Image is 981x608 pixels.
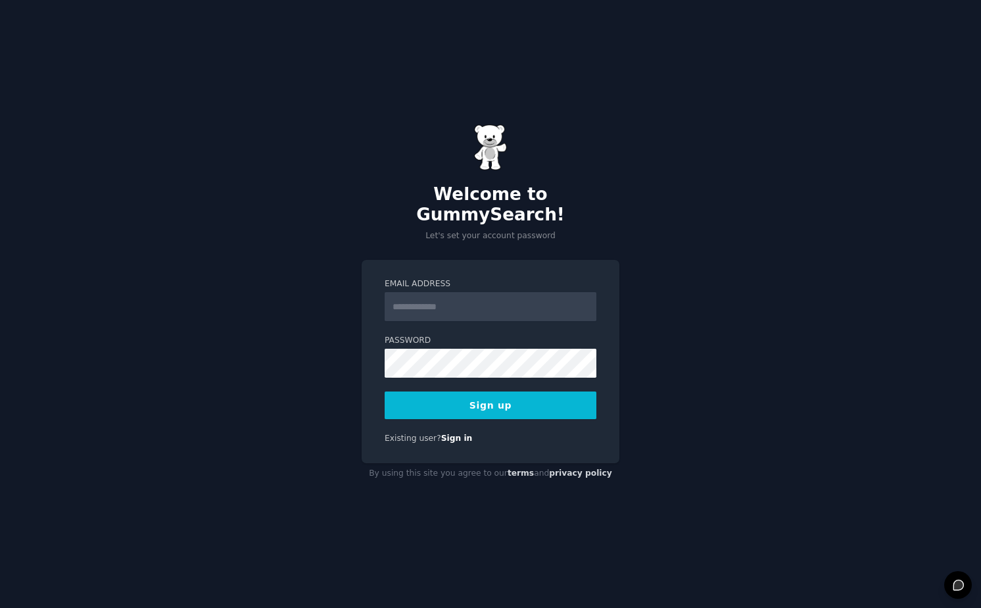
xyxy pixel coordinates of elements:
button: Sign up [385,392,596,419]
div: By using this site you agree to our and [362,463,619,484]
a: Sign in [441,434,473,443]
span: Existing user? [385,434,441,443]
label: Password [385,335,596,347]
img: Gummy Bear [474,124,507,170]
a: terms [508,469,534,478]
a: privacy policy [549,469,612,478]
label: Email Address [385,278,596,290]
p: Let's set your account password [362,230,619,242]
h2: Welcome to GummySearch! [362,184,619,226]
